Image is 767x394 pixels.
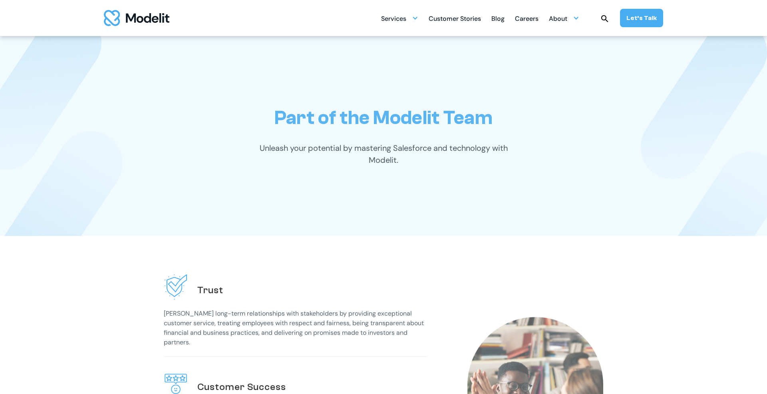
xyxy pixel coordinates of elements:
a: Customer Stories [429,10,481,26]
div: Services [381,12,406,27]
img: modelit logo [104,10,169,26]
p: [PERSON_NAME] long-term relationships with stakeholders by providing exceptional customer service... [164,309,427,347]
div: Blog [491,12,505,27]
a: home [104,10,169,26]
a: Let’s Talk [620,9,663,27]
div: Careers [515,12,538,27]
p: Unleash your potential by mastering Salesforce and technology with Modelit. [246,142,521,166]
a: Careers [515,10,538,26]
a: Blog [491,10,505,26]
div: About [549,10,579,26]
h1: Part of the Modelit Team [274,106,493,129]
h2: Trust [197,284,223,296]
div: About [549,12,567,27]
div: Services [381,10,418,26]
div: Customer Stories [429,12,481,27]
div: Let’s Talk [626,14,657,22]
h2: Customer Success [197,381,286,393]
